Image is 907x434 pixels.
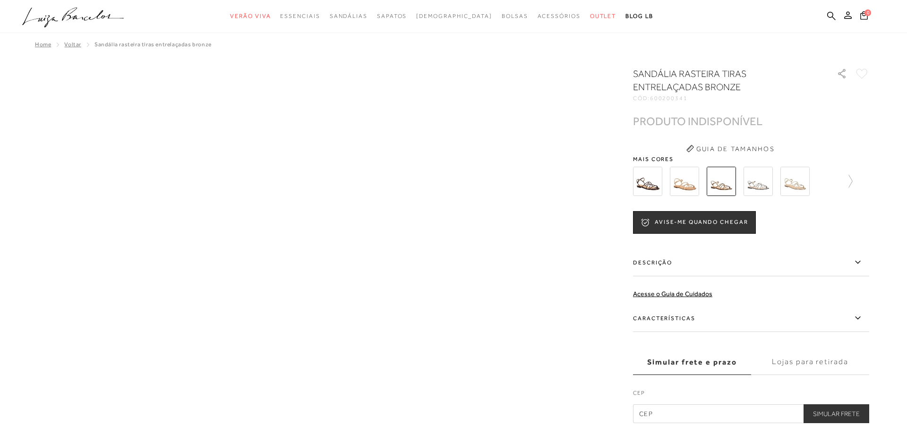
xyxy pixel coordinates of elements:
span: Bolsas [502,13,528,19]
button: Guia de Tamanhos [683,141,778,156]
input: CEP [633,404,869,423]
label: Simular frete e prazo [633,349,751,375]
span: Acessórios [538,13,581,19]
label: Características [633,305,869,332]
div: CÓD: [633,95,822,101]
span: Sandálias [330,13,368,19]
span: BLOG LB [625,13,653,19]
a: categoryNavScreenReaderText [280,8,320,25]
button: 0 [857,10,871,23]
span: [DEMOGRAPHIC_DATA] [416,13,492,19]
span: Essenciais [280,13,320,19]
a: categoryNavScreenReaderText [538,8,581,25]
span: Verão Viva [230,13,271,19]
label: Lojas para retirada [751,349,869,375]
a: Acesse o Guia de Cuidados [633,290,712,298]
button: AVISE-ME QUANDO CHEGAR [633,211,756,234]
a: Home [35,41,51,48]
span: 600200341 [650,95,688,102]
span: Sapatos [377,13,407,19]
a: categoryNavScreenReaderText [377,8,407,25]
button: Simular Frete [804,404,869,423]
img: SANDÁLIA RASTEIRA TIRAS ENTRELAÇADAS CHUMBO [744,167,773,196]
span: Outlet [590,13,616,19]
span: 0 [864,9,871,16]
span: SANDÁLIA RASTEIRA TIRAS ENTRELAÇADAS BRONZE [94,41,212,48]
a: categoryNavScreenReaderText [330,8,368,25]
a: categoryNavScreenReaderText [590,8,616,25]
a: noSubCategoriesText [416,8,492,25]
img: SANDÁLIA RASTEIRA TIRAS ENTRELAÇADAS DOURADO [780,167,810,196]
div: PRODUTO INDISPONÍVEL [633,116,762,126]
img: SANDALIA RASTEIRA TIRAS ENTRELAÇADAS MALBEC [633,167,662,196]
img: SANDALIA RASTEIRA TIRAS ENTRELAÇADAS ROUGE [670,167,699,196]
label: CEP [633,389,869,402]
h1: SANDÁLIA RASTEIRA TIRAS ENTRELAÇADAS BRONZE [633,67,810,94]
span: Mais cores [633,156,869,162]
a: categoryNavScreenReaderText [230,8,271,25]
a: Voltar [64,41,81,48]
label: Descrição [633,249,869,276]
a: BLOG LB [625,8,653,25]
a: categoryNavScreenReaderText [502,8,528,25]
img: SANDÁLIA RASTEIRA TIRAS ENTRELAÇADAS BRONZE [707,167,736,196]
